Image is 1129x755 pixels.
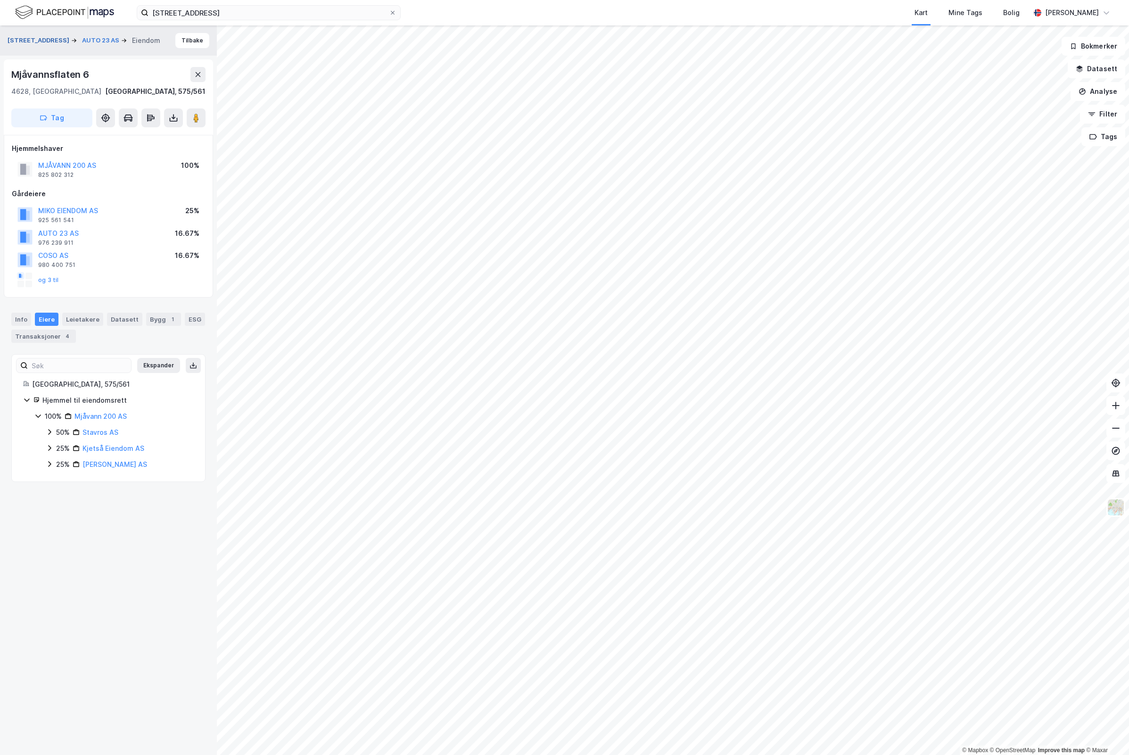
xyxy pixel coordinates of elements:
button: Bokmerker [1062,37,1125,56]
button: Analyse [1071,82,1125,101]
input: Søk på adresse, matrikkel, gårdeiere, leietakere eller personer [148,6,389,20]
a: Mjåvann 200 AS [74,412,127,420]
button: Tags [1081,127,1125,146]
div: 16.67% [175,228,199,239]
div: 25% [56,459,70,470]
button: Tag [11,108,92,127]
iframe: Chat Widget [1082,710,1129,755]
a: [PERSON_NAME] AS [82,460,147,468]
button: AUTO 23 AS [82,36,121,45]
div: Hjemmel til eiendomsrett [42,395,194,406]
div: 50% [56,427,70,438]
img: Z [1107,498,1125,516]
div: Bygg [146,313,181,326]
div: ESG [185,313,205,326]
div: 100% [181,160,199,171]
div: Transaksjoner [11,330,76,343]
div: Leietakere [62,313,103,326]
div: [PERSON_NAME] [1045,7,1099,18]
div: Hjemmelshaver [12,143,205,154]
div: Kart [915,7,928,18]
div: [GEOGRAPHIC_DATA], 575/561 [32,379,194,390]
div: 925 561 541 [38,216,74,224]
a: Mapbox [962,747,988,754]
button: Ekspander [137,358,180,373]
div: 980 400 751 [38,261,75,269]
div: 100% [45,411,62,422]
div: Gårdeiere [12,188,205,199]
div: 4 [63,332,72,341]
div: 16.67% [175,250,199,261]
div: Eiere [35,313,58,326]
div: 25% [185,205,199,216]
button: Tilbake [175,33,209,48]
div: [GEOGRAPHIC_DATA], 575/561 [105,86,206,97]
div: 1 [168,315,177,324]
div: Info [11,313,31,326]
div: 25% [56,443,70,454]
div: Datasett [107,313,142,326]
button: Filter [1080,105,1125,124]
div: 825 802 312 [38,171,74,179]
a: Improve this map [1038,747,1085,754]
a: Kjetså Eiendom AS [82,444,144,452]
a: OpenStreetMap [990,747,1036,754]
input: Søk [28,358,131,373]
div: 4628, [GEOGRAPHIC_DATA] [11,86,101,97]
img: logo.f888ab2527a4732fd821a326f86c7f29.svg [15,4,114,21]
a: Stavros AS [82,428,118,436]
button: [STREET_ADDRESS] [8,36,71,45]
div: Kontrollprogram for chat [1082,710,1129,755]
div: Eiendom [132,35,160,46]
div: 976 239 911 [38,239,74,247]
div: Bolig [1003,7,1020,18]
div: Mjåvannsflaten 6 [11,67,91,82]
div: Mine Tags [948,7,982,18]
button: Datasett [1068,59,1125,78]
